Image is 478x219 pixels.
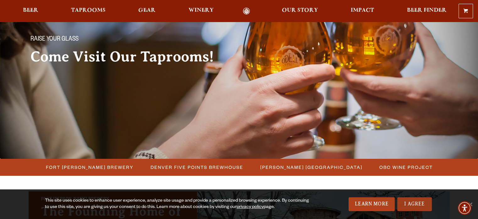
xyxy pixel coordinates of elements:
[278,8,322,15] a: Our Story
[407,8,446,13] span: Beer Finder
[151,163,243,172] span: Denver Five Points Brewhouse
[45,198,313,210] div: This site uses cookies to enhance user experience, analyze site usage and provide a personalized ...
[30,49,227,65] h2: Come Visit Our Taprooms!
[42,163,137,172] a: Fort [PERSON_NAME] Brewery
[458,201,471,215] div: Accessibility Menu
[189,8,214,13] span: Winery
[235,8,258,15] a: Odell Home
[282,8,318,13] span: Our Story
[30,36,79,44] span: Raise your glass
[237,205,264,210] a: privacy policy
[397,197,432,211] a: I Agree
[256,163,365,172] a: [PERSON_NAME] [GEOGRAPHIC_DATA]
[147,163,246,172] a: Denver Five Points Brewhouse
[349,197,395,211] a: Learn More
[71,8,106,13] span: Taprooms
[134,8,160,15] a: Gear
[19,8,42,15] a: Beer
[376,163,436,172] a: OBC Wine Project
[379,163,433,172] span: OBC Wine Project
[138,8,156,13] span: Gear
[403,8,450,15] a: Beer Finder
[46,163,134,172] span: Fort [PERSON_NAME] Brewery
[184,8,218,15] a: Winery
[67,8,110,15] a: Taprooms
[347,8,378,15] a: Impact
[260,163,362,172] span: [PERSON_NAME] [GEOGRAPHIC_DATA]
[351,8,374,13] span: Impact
[23,8,38,13] span: Beer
